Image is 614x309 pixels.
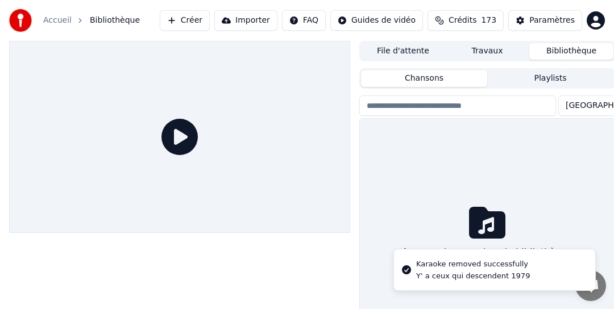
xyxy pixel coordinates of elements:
[416,271,530,281] div: Y' a ceux qui descendent 1979
[416,258,530,270] div: Karaoke removed successfully
[9,9,32,32] img: youka
[529,15,575,26] div: Paramètres
[282,10,326,31] button: FAQ
[445,43,529,60] button: Travaux
[43,15,140,26] nav: breadcrumb
[361,70,487,87] button: Chansons
[90,15,140,26] span: Bibliothèque
[160,10,210,31] button: Créer
[330,10,423,31] button: Guides de vidéo
[481,15,496,26] span: 173
[214,10,277,31] button: Importer
[361,43,445,60] button: File d'attente
[428,10,504,31] button: Crédits173
[487,70,613,87] button: Playlists
[508,10,582,31] button: Paramètres
[529,43,613,60] button: Bibliothèque
[43,15,72,26] a: Accueil
[449,15,476,26] span: Crédits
